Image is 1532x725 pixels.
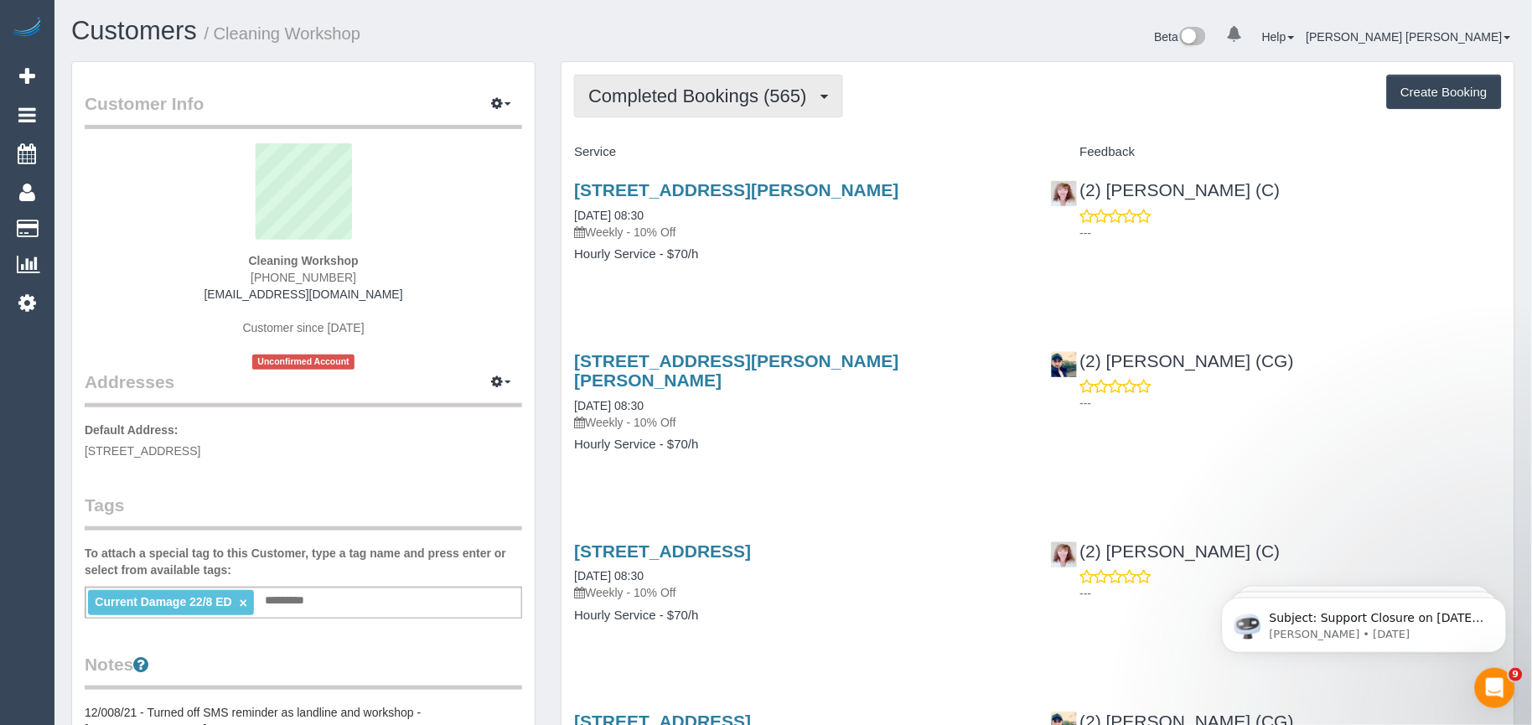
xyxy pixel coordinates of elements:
h4: Hourly Service - $70/h [574,438,1025,452]
p: --- [1080,395,1502,412]
p: Weekly - 10% Off [574,224,1025,241]
iframe: Intercom notifications message [1197,562,1532,680]
small: / Cleaning Workshop [204,24,361,43]
span: [STREET_ADDRESS] [85,444,200,458]
a: Customers [71,16,197,45]
a: [DATE] 08:30 [574,569,644,583]
span: 9 [1509,668,1523,681]
p: --- [1080,225,1502,241]
span: Unconfirmed Account [252,355,355,369]
a: Help [1262,30,1295,44]
legend: Customer Info [85,91,522,129]
img: New interface [1178,27,1206,49]
img: Automaid Logo [10,17,44,40]
a: [STREET_ADDRESS] [574,541,751,561]
a: [PERSON_NAME] [PERSON_NAME] [1307,30,1511,44]
p: --- [1080,585,1502,602]
h4: Hourly Service - $70/h [574,608,1025,623]
button: Create Booking [1387,75,1502,110]
img: (2) Syed Razvi (CG) [1052,352,1077,377]
iframe: Intercom live chat [1475,668,1515,708]
a: [EMAIL_ADDRESS][DOMAIN_NAME] [204,287,403,301]
button: Completed Bookings (565) [574,75,843,117]
a: [DATE] 08:30 [574,209,644,222]
a: [STREET_ADDRESS][PERSON_NAME] [574,180,898,199]
a: [STREET_ADDRESS][PERSON_NAME][PERSON_NAME] [574,351,898,390]
h4: Service [574,145,1025,159]
span: Completed Bookings (565) [588,85,815,106]
h4: Hourly Service - $70/h [574,247,1025,262]
a: × [240,596,247,610]
a: [DATE] 08:30 [574,399,644,412]
label: To attach a special tag to this Customer, type a tag name and press enter or select from availabl... [85,545,522,578]
span: Current Damage 22/8 ED [95,595,231,608]
p: Weekly - 10% Off [574,584,1025,601]
h4: Feedback [1051,145,1502,159]
p: Weekly - 10% Off [574,414,1025,431]
label: Default Address: [85,422,179,438]
a: Beta [1155,30,1207,44]
img: (2) Kerry Welfare (C) [1052,181,1077,206]
strong: Cleaning Workshop [249,254,359,267]
legend: Notes [85,652,522,690]
a: (2) [PERSON_NAME] (C) [1051,541,1281,561]
a: (2) [PERSON_NAME] (CG) [1051,351,1295,370]
a: (2) [PERSON_NAME] (C) [1051,180,1281,199]
img: (2) Kerry Welfare (C) [1052,542,1077,567]
span: [PHONE_NUMBER] [251,271,356,284]
span: Customer since [DATE] [243,321,365,334]
legend: Tags [85,493,522,531]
